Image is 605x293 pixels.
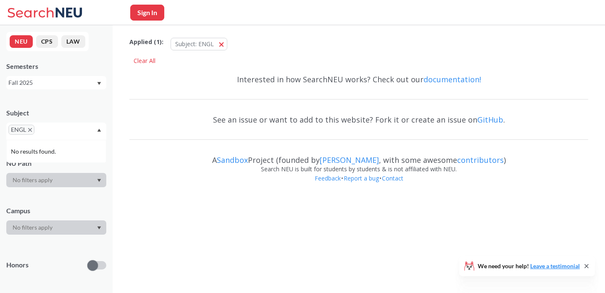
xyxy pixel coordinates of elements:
div: • • [129,174,588,196]
button: LAW [61,35,85,48]
a: contributors [457,155,504,165]
span: We need your help! [478,263,580,269]
span: ENGLX to remove pill [8,125,34,135]
a: Feedback [314,174,341,182]
svg: Dropdown arrow [97,179,101,182]
a: documentation! [423,74,481,84]
svg: Dropdown arrow [97,226,101,230]
div: Dropdown arrow [6,220,106,235]
span: No results found. [11,147,58,156]
a: [PERSON_NAME] [320,155,379,165]
div: Clear All [129,55,160,67]
a: Leave a testimonial [530,262,580,269]
button: NEU [10,35,33,48]
div: Campus [6,206,106,215]
div: See an issue or want to add to this website? Fork it or create an issue on . [129,107,588,132]
div: Interested in how SearchNEU works? Check out our [129,67,588,92]
div: Semesters [6,62,106,71]
a: Report a bug [343,174,379,182]
a: GitHub [477,115,503,125]
button: CPS [36,35,58,48]
svg: Dropdown arrow [97,128,101,132]
div: ENGLX to remove pillDropdown arrowNo results found. [6,123,106,140]
svg: X to remove pill [28,128,32,132]
p: Honors [6,260,29,270]
span: Applied ( 1 ): [129,37,163,47]
span: Subject: ENGL [175,40,214,48]
div: Dropdown arrow [6,173,106,187]
div: Search NEU is built for students by students & is not affiliated with NEU. [129,165,588,174]
div: Subject [6,108,106,118]
svg: Dropdown arrow [97,82,101,85]
a: Sandbox [217,155,248,165]
div: Fall 2025Dropdown arrow [6,76,106,89]
div: Fall 2025 [8,78,96,87]
a: Contact [381,174,404,182]
button: Subject: ENGL [171,38,227,50]
div: A Project (founded by , with some awesome ) [129,148,588,165]
button: Sign In [130,5,164,21]
div: NU Path [6,159,106,168]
